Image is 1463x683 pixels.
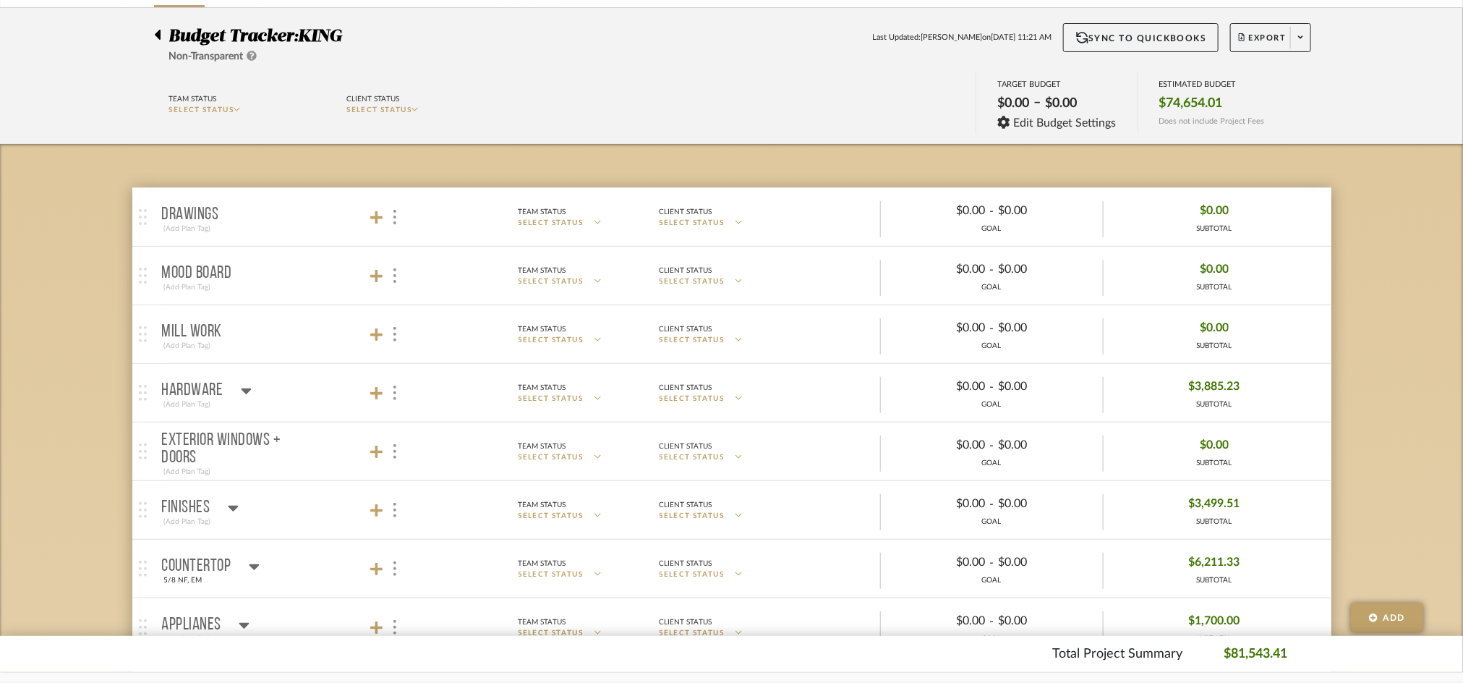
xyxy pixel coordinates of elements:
span: SELECT STATUS [519,628,584,639]
div: Client Status [347,93,400,106]
mat-expansion-panel-header: Exterior Windows + Doors(Add Plan Tag)Team StatusSELECT STATUSClient StatusSELECT STATUS$0.00-$0.... [132,423,1331,480]
span: $3,499.51 [1189,493,1240,515]
mat-expansion-panel-header: Countertop5/8 NF, EMTeam StatusSELECT STATUSClient StatusSELECT STATUS$0.00-$0.00GOAL$6,211.33SUB... [132,540,1331,598]
span: SELECT STATUS [660,628,725,639]
div: $0.00 [1041,91,1081,116]
p: Mill Work [162,323,223,341]
span: $3,885.23 [1189,376,1240,398]
span: SELECT STATUS [660,569,725,580]
p: Exterior Windows + Doors [162,432,308,467]
div: 5/8 NF, EM [162,574,205,587]
p: Drawings [162,206,219,224]
div: $0.00 [994,258,1091,281]
div: $0.00 [892,551,989,574]
div: GOAL [881,517,1103,527]
p: $81,543.41 [1224,645,1288,664]
span: SELECT STATUS [519,276,584,287]
p: Total Project Summary [1053,645,1183,664]
div: SUBTOTAL [1189,399,1240,410]
span: $1,700.00 [1189,610,1240,632]
img: 3dots-v.svg [393,620,396,635]
div: Team Status [519,381,566,394]
mat-expansion-panel-header: Mood Board(Add Plan Tag)Team StatusSELECT STATUSClient StatusSELECT STATUS$0.00-$0.00GOAL$0.00SUB... [132,247,1331,305]
div: GOAL [881,458,1103,469]
p: Hardware [162,382,223,399]
span: Does not include Project Fees [1159,116,1265,126]
div: GOAL [881,282,1103,293]
span: - [989,320,994,337]
mat-expansion-panel-header: Drawings(Add Plan Tag)Team StatusSELECT STATUSClient StatusSELECT STATUS$0.00-$0.00GOAL$0.00SUBTOTAL [132,188,1331,246]
div: $0.00 [993,91,1033,116]
span: on [982,32,991,44]
mat-expansion-panel-header: Applianes(Add Plan Tag)Team StatusSELECT STATUSClient StatusSELECT STATUS$0.00-$0.00GOAL$1,700.00... [132,598,1331,656]
span: SELECT STATUS [519,335,584,346]
div: (Add Plan Tag) [162,632,213,645]
div: SUBTOTAL [1197,458,1232,469]
div: $0.00 [892,200,989,222]
div: Client Status [660,499,712,512]
span: SELECT STATUS [169,106,234,114]
span: Non-Transparent [169,51,244,61]
span: SELECT STATUS [519,569,584,580]
span: Last Updated: [872,32,921,44]
div: $0.00 [892,317,989,339]
span: SELECT STATUS [347,106,412,114]
div: GOAL [881,341,1103,352]
div: $0.00 [892,610,989,632]
span: SELECT STATUS [660,276,725,287]
div: Team Status [519,557,566,570]
p: Finishes [162,499,210,517]
button: Export [1230,23,1311,52]
div: Client Status [660,440,712,453]
p: Mood Board [162,265,232,282]
div: (Add Plan Tag) [162,281,213,294]
mat-expansion-panel-header: Mill Work(Add Plan Tag)Team StatusSELECT STATUSClient StatusSELECT STATUS$0.00-$0.00GOAL$0.00SUBT... [132,305,1331,363]
span: SELECT STATUS [660,511,725,522]
div: $0.00 [994,317,1091,339]
div: (Add Plan Tag) [162,515,213,528]
div: TARGET BUDGET [997,80,1117,89]
div: Team Status [519,323,566,336]
button: Add [1351,603,1423,632]
div: (Add Plan Tag) [162,339,213,352]
span: SELECT STATUS [519,452,584,463]
img: 3dots-v.svg [393,210,396,224]
span: SELECT STATUS [660,335,725,346]
div: $0.00 [892,493,989,515]
div: $0.00 [994,200,1091,222]
span: – [1033,95,1041,116]
div: Team Status [519,440,566,453]
mat-expansion-panel-header: Finishes(Add Plan Tag)Team StatusSELECT STATUSClient StatusSELECT STATUS$0.00-$0.00GOAL$3,499.51S... [132,481,1331,539]
div: Client Status [660,616,712,629]
span: Add [1383,611,1405,624]
div: Client Status [660,381,712,394]
span: SELECT STATUS [660,218,725,229]
div: GOAL [881,399,1103,410]
div: SUBTOTAL [1189,517,1240,527]
p: Applianes [162,616,222,634]
div: Client Status [660,205,712,219]
span: [DATE] 11:21 AM [991,32,1052,44]
div: (Add Plan Tag) [162,222,213,235]
span: Edit Budget Settings [1014,116,1117,130]
img: grip.svg [139,502,147,518]
span: SELECT STATUS [519,511,584,522]
div: ESTIMATED BUDGET [1159,80,1265,89]
span: $0.00 [1200,434,1229,457]
div: SUBTOTAL [1197,282,1232,293]
div: GOAL [881,575,1103,586]
span: SELECT STATUS [660,452,725,463]
div: $0.00 [892,434,989,457]
div: $0.00 [994,493,1091,515]
span: Export [1239,33,1287,54]
span: - [989,203,994,220]
div: Team Status [519,616,566,629]
img: grip.svg [139,268,147,284]
span: - [989,496,994,513]
div: SUBTOTAL [1197,224,1232,234]
div: Team Status [519,499,566,512]
span: $74,654.01 [1159,96,1223,111]
p: Countertop [162,558,231,575]
span: $0.00 [1200,258,1229,281]
div: GOAL [881,224,1103,234]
